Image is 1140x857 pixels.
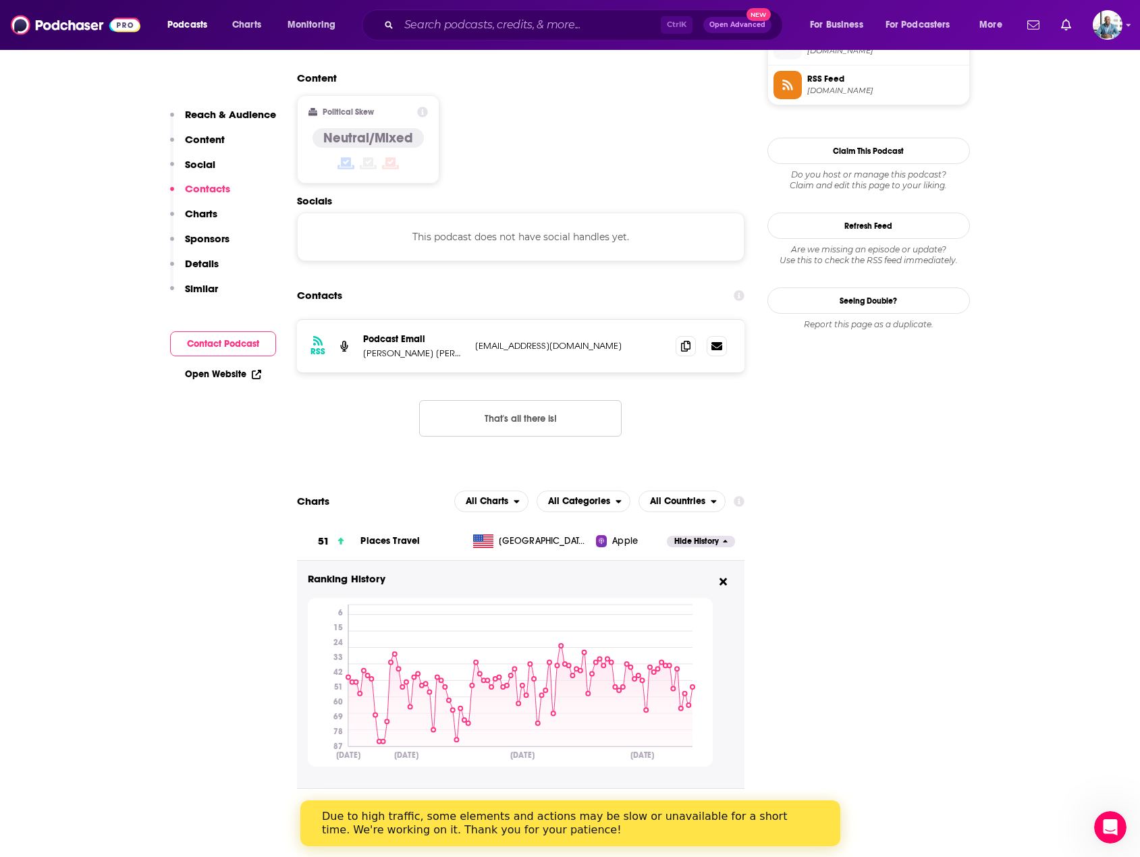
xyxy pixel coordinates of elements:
span: Podcasts [167,16,207,34]
button: Show profile menu [1093,10,1122,40]
tspan: 51 [333,682,342,692]
tspan: 42 [333,667,342,677]
a: Charts [223,14,269,36]
input: Search podcasts, credits, & more... [399,14,661,36]
span: Charts [232,16,261,34]
span: rss.com [807,46,964,56]
button: open menu [639,491,726,512]
tspan: [DATE] [394,750,418,760]
h3: RSS [310,346,325,357]
button: Details [170,257,219,282]
span: Do you host or manage this podcast? [767,169,970,180]
h2: Countries [639,491,726,512]
span: All Charts [466,497,508,506]
span: Apple [612,534,638,548]
h4: Neutral/Mixed [323,130,413,146]
button: Reach & Audience [170,108,276,133]
button: Social [170,158,215,183]
button: open menu [537,491,630,512]
a: 28 [297,789,361,826]
h2: Platforms [454,491,528,512]
a: Open Website [185,368,261,380]
iframe: Intercom live chat [1094,811,1127,844]
h2: Political Skew [323,107,374,117]
a: Places Travel [360,535,420,547]
button: Contact Podcast [170,331,276,356]
button: Hide History [667,536,734,547]
img: Podchaser - Follow, Share and Rate Podcasts [11,12,140,38]
span: New [747,8,771,21]
div: Are we missing an episode or update? Use this to check the RSS feed immediately. [767,244,970,266]
tspan: 69 [333,712,342,721]
button: Contacts [170,182,230,207]
tspan: 15 [333,623,342,632]
p: [EMAIL_ADDRESS][DOMAIN_NAME] [475,340,654,352]
div: Search podcasts, credits, & more... [375,9,796,40]
button: open menu [800,14,880,36]
span: All Countries [650,497,705,506]
div: This podcast does not have social handles yet. [297,213,744,261]
p: Content [185,133,225,146]
button: Charts [170,207,217,232]
tspan: 87 [333,742,342,751]
button: open menu [454,491,528,512]
span: Ctrl K [661,16,693,34]
span: For Podcasters [886,16,950,34]
span: media.rss.com [807,86,964,96]
a: Show notifications dropdown [1056,13,1077,36]
button: open menu [877,14,970,36]
button: open menu [278,14,353,36]
h2: Socials [297,194,744,207]
h3: 28 [317,800,329,815]
a: 51 [297,523,361,560]
tspan: 60 [333,697,342,707]
button: open menu [158,14,225,36]
p: Charts [185,207,217,220]
span: Monitoring [288,16,335,34]
h3: 51 [318,534,329,549]
h2: Content [297,72,734,84]
a: Apple [596,534,667,548]
tspan: [DATE] [630,750,654,760]
button: Nothing here. [419,400,622,437]
span: United States [499,534,587,548]
span: Hide History [674,536,719,547]
a: Seeing Double? [767,287,970,314]
a: RSS Feed[DOMAIN_NAME] [773,71,964,99]
p: [PERSON_NAME] [PERSON_NAME] and [PERSON_NAME] [363,348,464,359]
p: Details [185,257,219,270]
tspan: [DATE] [336,750,360,760]
h2: Categories [537,491,630,512]
span: Open Advanced [709,22,765,28]
a: [GEOGRAPHIC_DATA] [468,534,596,548]
tspan: 6 [337,608,342,617]
p: Contacts [185,182,230,195]
tspan: 33 [333,653,342,662]
p: Podcast Email [363,333,464,345]
iframe: Intercom live chat banner [300,800,840,846]
a: Show notifications dropdown [1022,13,1045,36]
img: User Profile [1093,10,1122,40]
button: Similar [170,282,218,307]
h2: Contacts [297,283,342,308]
button: open menu [970,14,1019,36]
p: Social [185,158,215,171]
div: Report this page as a duplicate. [767,319,970,330]
button: Claim This Podcast [767,138,970,164]
p: Sponsors [185,232,229,245]
h2: Charts [297,495,329,507]
button: Open AdvancedNew [703,17,771,33]
button: Content [170,133,225,158]
span: More [979,16,1002,34]
p: Reach & Audience [185,108,276,121]
span: All Categories [548,497,610,506]
div: Claim and edit this page to your liking. [767,169,970,191]
button: Refresh Feed [767,213,970,239]
tspan: 24 [333,638,342,647]
h3: Ranking History [308,572,713,587]
span: For Business [810,16,863,34]
span: RSS Feed [807,73,964,85]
